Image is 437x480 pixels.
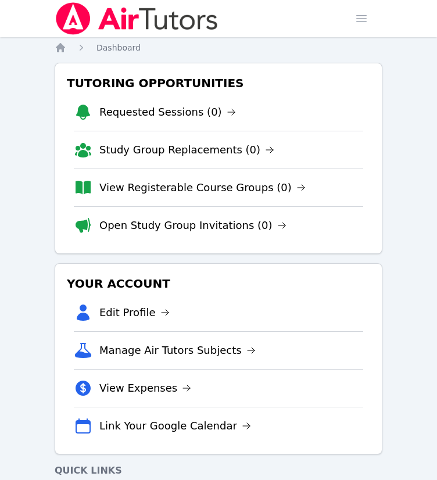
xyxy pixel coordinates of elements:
a: Edit Profile [99,305,170,321]
h3: Tutoring Opportunities [65,73,372,94]
span: Dashboard [96,43,141,52]
a: View Registerable Course Groups (0) [99,180,306,196]
a: Open Study Group Invitations (0) [99,217,286,234]
a: Manage Air Tutors Subjects [99,342,256,359]
a: Dashboard [96,42,141,53]
h3: Your Account [65,273,372,294]
a: View Expenses [99,380,191,396]
nav: Breadcrumb [55,42,382,53]
a: Requested Sessions (0) [99,104,236,120]
a: Study Group Replacements (0) [99,142,274,158]
h4: Quick Links [55,464,382,478]
img: Air Tutors [55,2,219,35]
a: Link Your Google Calendar [99,418,251,434]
